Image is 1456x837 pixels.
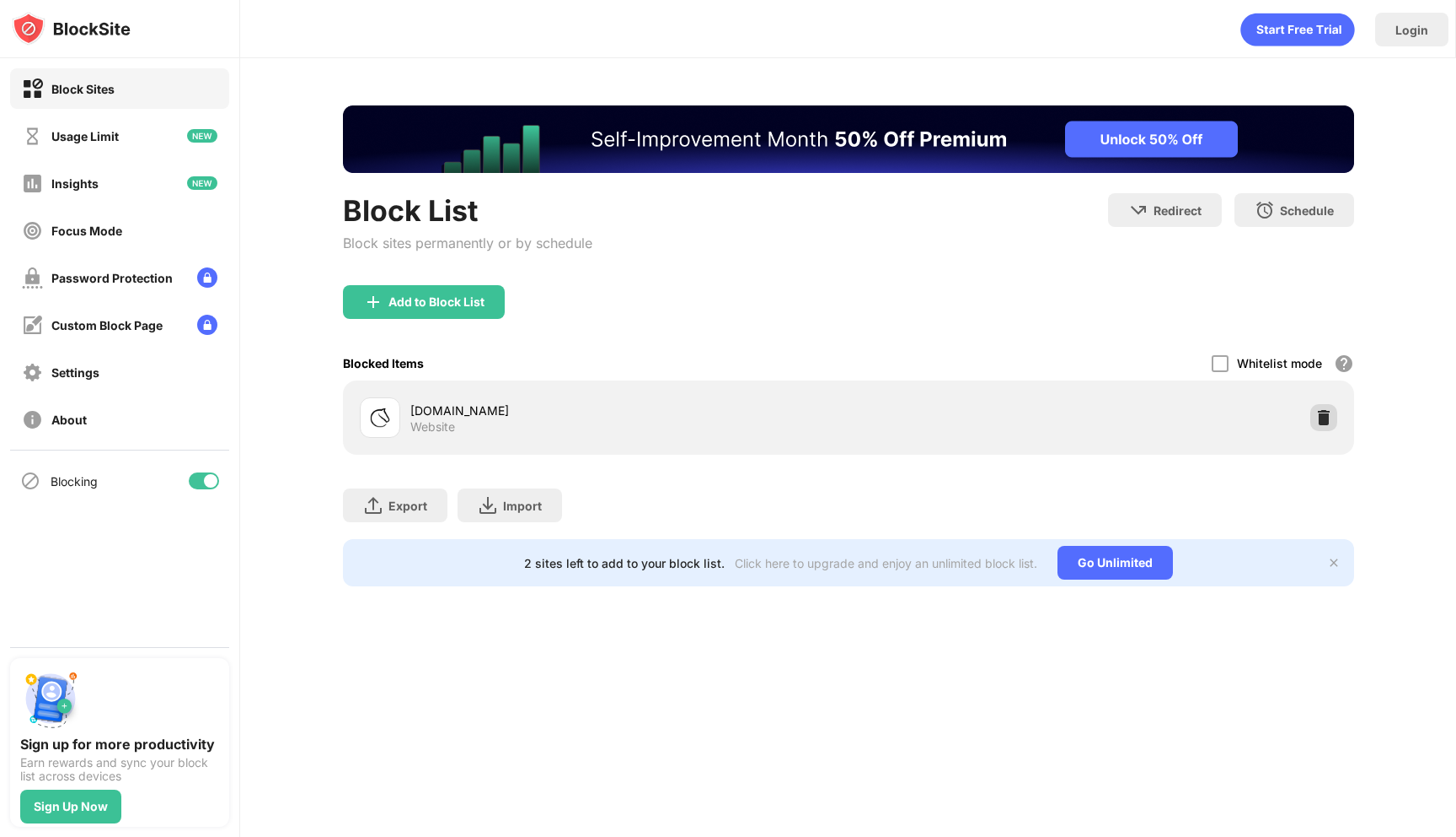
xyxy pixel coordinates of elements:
[370,408,390,428] img: favicons
[388,295,484,309] div: Add to Block List
[343,105,1354,173] iframe: Banner
[388,499,427,513] div: Export
[51,82,115,96] div: Block Sites
[197,315,217,335] img: lock-menu.svg
[51,271,173,285] div: Password Protection
[1327,556,1341,570] img: x-button.svg
[22,126,43,147] img: time-usage-off.svg
[22,78,43,100] img: block-on.svg
[22,409,43,430] img: about-off.svg
[187,176,217,190] img: new-icon.svg
[51,176,99,191] div: Insights
[51,413,87,427] div: About
[410,402,848,419] div: [DOMAIN_NAME]
[1395,23,1428,37] div: Login
[735,556,1037,570] div: Click here to upgrade and enjoy an unlimited block list.
[187,129,217,143] img: new-icon.svg
[20,668,81,729] img: push-signup.svg
[410,419,455,435] div: Website
[51,224,122,238] div: Focus Mode
[22,173,43,194] img: insights-off.svg
[22,362,43,383] img: settings-off.svg
[51,365,99,380] div: Settings
[51,318,163,332] div: Custom Block Page
[12,12,131,46] img: logo-blocksite.svg
[503,499,542,513] div: Import
[343,193,592,228] div: Block List
[22,315,43,336] img: customize-block-page-off.svg
[1240,13,1355,46] div: animation
[1237,356,1322,370] div: Whitelist mode
[20,756,219,783] div: Earn rewards and sync your block list across devices
[1057,546,1173,580] div: Go Unlimited
[343,356,424,370] div: Blocked Items
[34,800,108,813] div: Sign Up Now
[524,556,725,570] div: 2 sites left to add to your block list.
[20,736,219,753] div: Sign up for more productivity
[51,474,98,489] div: Blocking
[22,220,43,241] img: focus-off.svg
[1280,203,1334,218] div: Schedule
[1154,203,1202,218] div: Redirect
[51,129,119,143] div: Usage Limit
[197,267,217,288] img: lock-menu.svg
[22,267,43,289] img: password-protection-off.svg
[20,471,40,491] img: blocking-icon.svg
[343,235,592,251] div: Block sites permanently or by schedule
